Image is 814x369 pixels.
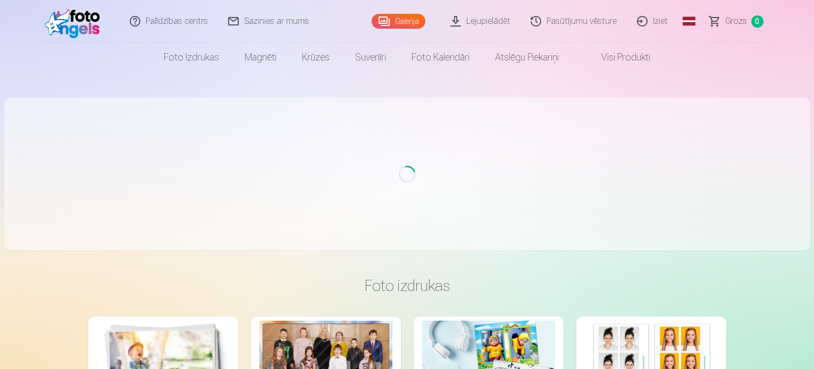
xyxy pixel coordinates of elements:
[45,4,106,38] img: /fa1
[97,276,718,295] h3: Foto izdrukas
[725,15,747,28] span: Grozs
[289,42,342,72] a: Krūzes
[572,42,663,72] a: Visi produkti
[372,14,425,29] a: Galerija
[482,42,572,72] a: Atslēgu piekariņi
[751,15,763,28] span: 0
[342,42,399,72] a: Suvenīri
[232,42,289,72] a: Magnēti
[151,42,232,72] a: Foto izdrukas
[399,42,482,72] a: Foto kalendāri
